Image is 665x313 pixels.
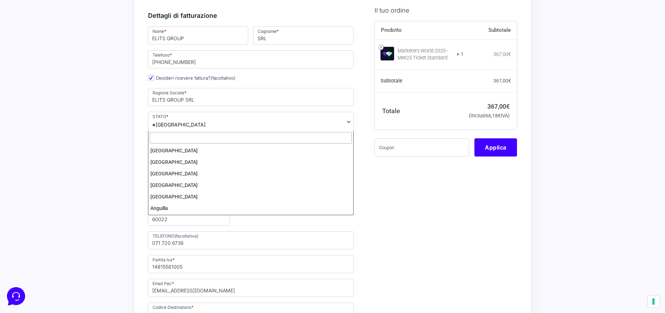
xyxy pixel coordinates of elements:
[6,6,117,17] h2: Ciao da Marketers 👋
[487,102,510,110] bdi: 367,00
[253,27,354,45] input: Cognome *
[380,46,394,60] img: Marketers World 2025 - MW25 Ticket Standard
[16,102,114,109] input: Cerca un articolo...
[152,121,206,128] span: Italia
[210,75,236,81] span: (facoltativo)
[457,51,464,58] strong: × 1
[474,138,517,156] button: Applica
[148,255,354,273] input: Inserisci soltanto il numero di Partita IVA senza prefisso IT *
[148,88,354,106] input: Ragione Sociale *
[508,78,511,83] span: €
[148,180,354,191] li: [GEOGRAPHIC_DATA]
[148,168,354,180] li: [GEOGRAPHIC_DATA]
[21,234,33,240] p: Home
[148,50,354,68] input: Telefono *
[486,113,501,119] span: 66,18
[148,214,354,226] li: Antartide
[45,63,103,68] span: Inizia una conversazione
[498,113,501,119] span: €
[398,48,452,61] div: Marketers World 2025 - MW25 Ticket Standard
[648,296,659,307] button: Le tue preferenze relative al consenso per le tecnologie di tracciamento
[6,286,27,307] iframe: Customerly Messenger Launcher
[508,51,511,57] span: €
[469,113,510,119] small: (inclusi IVA)
[11,87,54,92] span: Trova una risposta
[148,75,154,81] input: Desideri ricevere fattura?(facoltativo)
[148,75,236,81] label: Desideri ricevere fattura?
[148,156,354,168] li: [GEOGRAPHIC_DATA]
[148,11,354,20] h3: Dettagli di fatturazione
[49,224,91,240] button: Messaggi
[108,234,118,240] p: Aiuto
[375,5,517,15] h3: Il tuo ordine
[11,28,59,34] span: Le tue conversazioni
[375,138,469,156] input: Coupon
[22,39,36,53] img: dark
[91,224,134,240] button: Aiuto
[493,51,511,57] bdi: 367,00
[152,121,156,128] span: ×
[148,279,354,297] input: Email Pec *
[60,234,79,240] p: Messaggi
[148,112,354,132] span: Italia
[11,59,128,73] button: Inizia una conversazione
[375,92,464,130] th: Totale
[74,87,128,92] a: Apri Centro Assistenza
[6,224,49,240] button: Home
[148,191,354,203] li: [GEOGRAPHIC_DATA]
[148,231,354,249] input: TELEFONO
[148,208,230,226] input: CAP *
[493,78,511,83] bdi: 367,00
[506,102,510,110] span: €
[11,39,25,53] img: dark
[464,21,517,39] th: Subtotale
[148,203,354,214] li: Anguilla
[375,21,464,39] th: Prodotto
[34,39,47,53] img: dark
[375,70,464,92] th: Subtotale
[148,145,354,156] li: [GEOGRAPHIC_DATA]
[148,27,249,45] input: Nome *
